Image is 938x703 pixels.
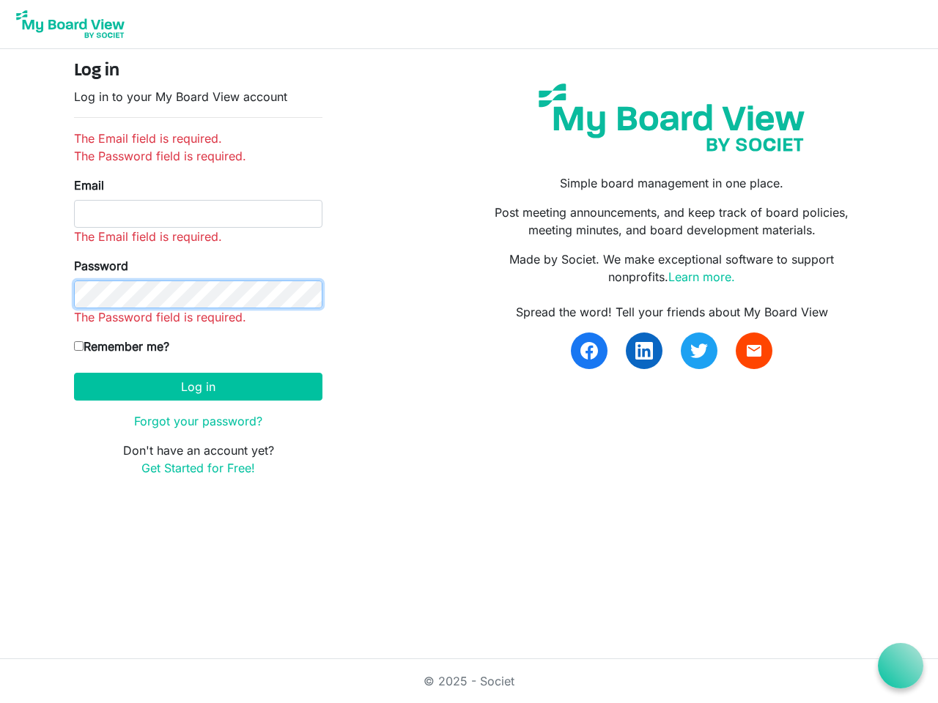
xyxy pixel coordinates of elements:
[480,250,864,286] p: Made by Societ. We make exceptional software to support nonprofits.
[134,414,262,428] a: Forgot your password?
[528,72,816,163] img: my-board-view-societ.svg
[141,461,255,475] a: Get Started for Free!
[690,342,708,360] img: twitter.svg
[635,342,653,360] img: linkedin.svg
[480,174,864,192] p: Simple board management in one place.
[74,442,322,477] p: Don't have an account yet?
[74,373,322,401] button: Log in
[74,147,322,165] li: The Password field is required.
[74,88,322,105] p: Log in to your My Board View account
[580,342,598,360] img: facebook.svg
[74,229,222,244] span: The Email field is required.
[74,61,322,82] h4: Log in
[12,6,129,42] img: My Board View Logo
[745,342,763,360] span: email
[480,303,864,321] div: Spread the word! Tell your friends about My Board View
[74,257,128,275] label: Password
[736,332,772,369] a: email
[668,269,735,284] a: Learn more.
[480,204,864,239] p: Post meeting announcements, and keep track of board policies, meeting minutes, and board developm...
[74,310,246,324] span: The Password field is required.
[74,130,322,147] li: The Email field is required.
[74,338,169,355] label: Remember me?
[74,176,104,194] label: Email
[74,341,84,351] input: Remember me?
[424,674,514,688] a: © 2025 - Societ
